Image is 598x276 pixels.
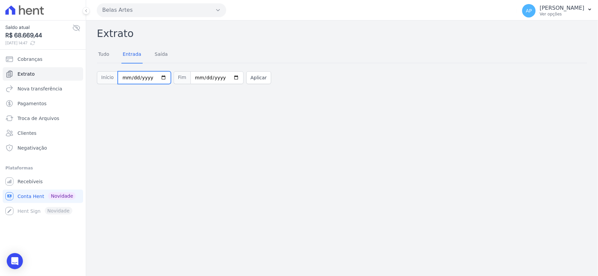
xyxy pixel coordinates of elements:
[17,56,42,63] span: Cobranças
[3,97,83,110] a: Pagamentos
[174,71,190,84] span: Fim
[3,52,83,66] a: Cobranças
[5,24,72,31] span: Saldo atual
[17,130,36,136] span: Clientes
[5,164,80,172] div: Plataformas
[3,112,83,125] a: Troca de Arquivos
[5,40,72,46] span: [DATE] 14:47
[5,52,80,218] nav: Sidebar
[517,1,598,20] button: AP [PERSON_NAME] Ver opções
[17,178,43,185] span: Recebíveis
[540,5,585,11] p: [PERSON_NAME]
[3,190,83,203] a: Conta Hent Novidade
[3,82,83,95] a: Nova transferência
[97,46,111,64] a: Tudo
[17,193,44,200] span: Conta Hent
[246,71,271,84] button: Aplicar
[540,11,585,17] p: Ver opções
[153,46,169,64] a: Saída
[17,71,35,77] span: Extrato
[97,26,587,41] h2: Extrato
[17,85,62,92] span: Nova transferência
[3,126,83,140] a: Clientes
[526,8,532,13] span: AP
[3,141,83,155] a: Negativação
[17,115,59,122] span: Troca de Arquivos
[7,253,23,269] div: Open Intercom Messenger
[97,71,118,84] span: Início
[5,31,72,40] span: R$ 68.669,44
[3,175,83,188] a: Recebíveis
[97,3,226,17] button: Belas Artes
[3,67,83,81] a: Extrato
[121,46,143,64] a: Entrada
[17,145,47,151] span: Negativação
[48,192,76,200] span: Novidade
[17,100,46,107] span: Pagamentos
